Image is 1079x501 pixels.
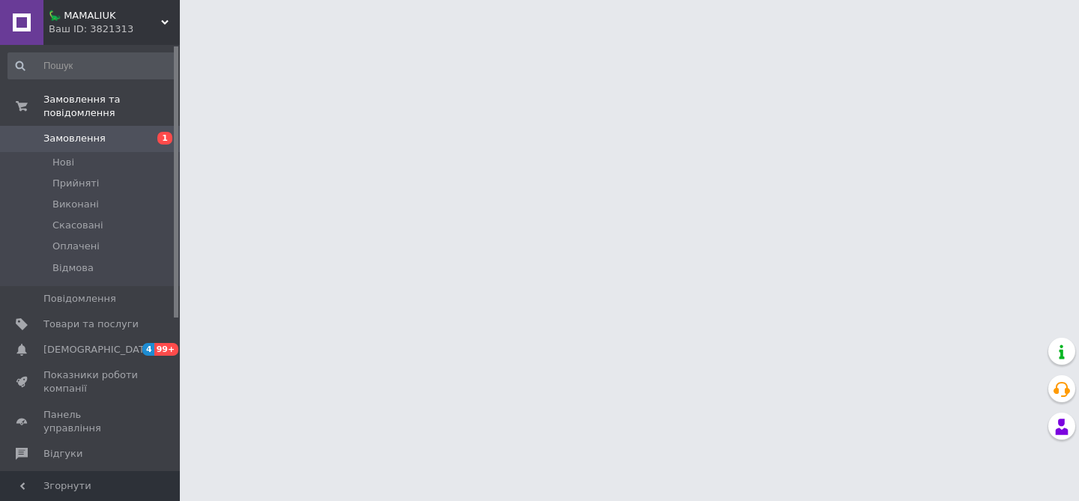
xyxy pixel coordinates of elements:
span: [DEMOGRAPHIC_DATA] [43,343,154,356]
span: Оплачені [52,240,100,253]
span: Виконані [52,198,99,211]
span: 4 [142,343,154,356]
span: Відгуки [43,447,82,461]
span: Панель управління [43,408,139,435]
input: Пошук [7,52,177,79]
span: Відмова [52,261,94,275]
span: 1 [157,132,172,145]
span: Повідомлення [43,292,116,306]
span: Нові [52,156,74,169]
span: Замовлення та повідомлення [43,93,180,120]
span: 🦕 MAMALIUK [49,9,161,22]
span: 99+ [154,343,179,356]
span: Товари та послуги [43,318,139,331]
span: Замовлення [43,132,106,145]
div: Ваш ID: 3821313 [49,22,180,36]
span: Показники роботи компанії [43,368,139,395]
span: Прийняті [52,177,99,190]
span: Скасовані [52,219,103,232]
